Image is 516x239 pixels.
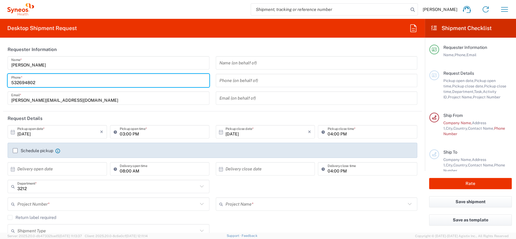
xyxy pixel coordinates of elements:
[429,214,512,226] button: Save as template
[446,126,453,131] span: City,
[453,163,468,167] span: Country,
[85,234,148,238] span: Client: 2025.20.0-8c6e0cf
[13,148,53,153] label: Schedule pickup
[242,234,257,237] a: Feedback
[423,7,457,12] span: [PERSON_NAME]
[8,115,43,121] h2: Request Details
[443,150,457,155] span: Ship To
[443,53,455,57] span: Name,
[443,121,472,125] span: Company Name,
[446,163,453,167] span: City,
[443,78,474,83] span: Pickup open date,
[8,46,57,53] h2: Requester Information
[429,178,512,189] button: Rate
[59,234,82,238] span: [DATE] 11:13:37
[443,113,463,118] span: Ship From
[468,163,494,167] span: Contact Name,
[453,126,468,131] span: Country,
[452,89,474,94] span: Department,
[448,95,473,99] span: Project Name,
[7,234,82,238] span: Server: 2025.20.0-db47332bad5
[443,71,474,76] span: Request Details
[251,4,408,15] input: Shipment, tracking or reference number
[126,234,148,238] span: [DATE] 12:11:14
[7,25,77,32] h2: Desktop Shipment Request
[474,89,483,94] span: Task,
[100,127,103,137] i: ×
[443,45,487,50] span: Requester Information
[429,196,512,207] button: Save shipment
[308,127,311,137] i: ×
[466,53,476,57] span: Email
[8,215,56,220] label: Return label required
[227,234,242,237] a: Support
[443,157,472,162] span: Company Name,
[468,126,494,131] span: Contact Name,
[415,233,509,239] span: Copyright © [DATE]-[DATE] Agistix Inc., All Rights Reserved
[452,84,484,88] span: Pickup close date,
[473,95,501,99] span: Project Number
[430,25,492,32] h2: Shipment Checklist
[455,53,466,57] span: Phone,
